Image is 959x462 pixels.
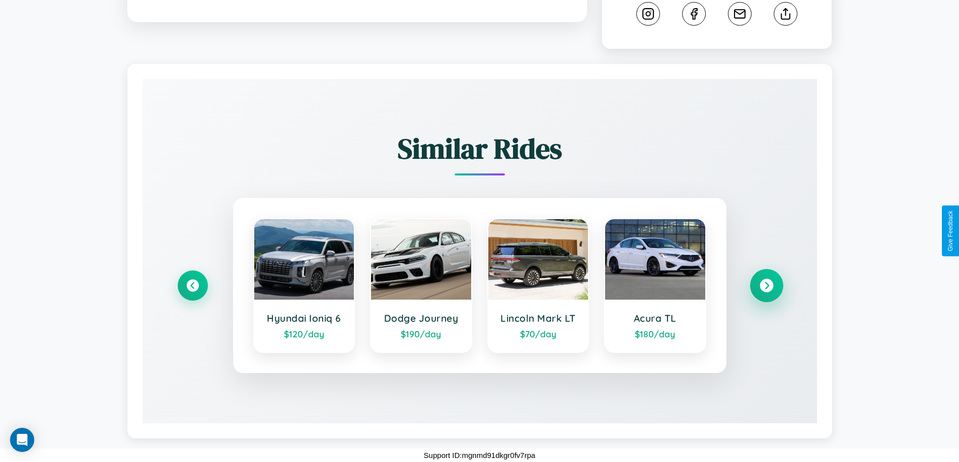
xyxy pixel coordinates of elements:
[381,312,461,324] h3: Dodge Journey
[253,218,355,353] a: Hyundai Ioniq 6$120/day
[604,218,706,353] a: Acura TL$180/day
[381,328,461,339] div: $ 190 /day
[424,448,536,462] p: Support ID: mgnmd91dkgr0fv7rpa
[947,211,954,251] div: Give Feedback
[264,312,344,324] h3: Hyundai Ioniq 6
[264,328,344,339] div: $ 120 /day
[615,328,695,339] div: $ 180 /day
[498,328,578,339] div: $ 70 /day
[487,218,589,353] a: Lincoln Mark LT$70/day
[10,428,34,452] div: Open Intercom Messenger
[178,129,782,168] h2: Similar Rides
[498,312,578,324] h3: Lincoln Mark LT
[615,312,695,324] h3: Acura TL
[370,218,472,353] a: Dodge Journey$190/day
